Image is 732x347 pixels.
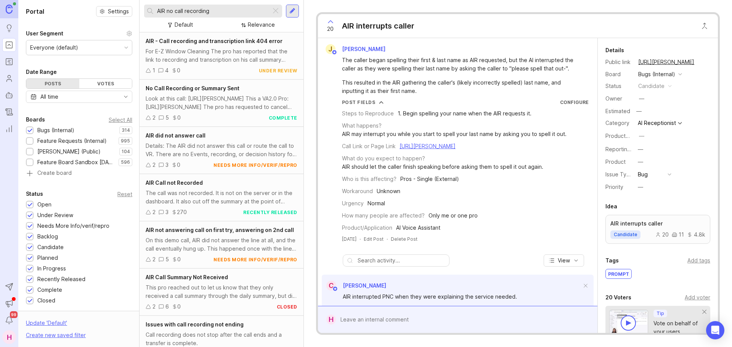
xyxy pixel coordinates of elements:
button: Send to Autopilot [2,280,16,294]
button: Settings [96,6,132,17]
img: video-thumbnail-vote-d41b83416815613422e2ca741bf692cc.jpg [609,310,648,335]
div: Default [175,21,193,29]
div: H [2,330,16,344]
input: Search... [157,7,268,15]
div: AIR interrupts caller [342,21,414,31]
a: J[PERSON_NAME] [321,44,392,54]
label: ProductboardID [605,133,646,139]
div: Workaround [342,187,373,195]
div: 20 [655,232,669,237]
div: AI Voice Assistant [396,224,440,232]
button: View [544,254,584,267]
div: Bugs (Internal) [638,70,675,78]
button: ProductboardID [637,131,647,141]
div: 270 [177,208,187,216]
p: Tip [657,310,664,317]
div: closed [277,304,297,310]
div: On this demo call, AIR did not answer the line at all, and the call eventually hung up. This happ... [146,236,297,253]
div: Steps to Reproduce [342,109,394,118]
div: In Progress [37,264,66,273]
div: Boards [26,115,45,124]
span: Settings [108,8,129,15]
div: Feature Board Sandbox [DATE] [37,158,115,166]
a: Configure [560,99,589,105]
p: 596 [121,159,130,165]
div: 2 [152,161,156,169]
div: 3 [165,161,169,169]
div: 2 [152,255,156,264]
a: Users [2,72,16,85]
h1: Portal [26,7,44,16]
div: 0 [177,66,180,75]
p: AIR interrupts caller [610,220,705,227]
div: 4 [165,66,169,75]
span: [PERSON_NAME] [343,282,386,289]
a: [DATE] [342,236,356,242]
div: 1. Begin spelling your name when the AIR requests it. [398,109,531,118]
div: Everyone (default) [30,43,78,52]
div: 20 Voters [605,293,631,302]
a: Autopilot [2,88,16,102]
button: Close button [697,18,712,34]
div: For E-Z Window Cleaning The pro has reported that the link to recording and transcription on his ... [146,47,297,64]
span: 20 [327,25,334,33]
div: 1 [152,66,155,75]
div: prompt [606,269,631,278]
div: What do you expect to happen? [342,154,425,163]
div: Closed [37,296,55,305]
div: Create new saved filter [26,331,86,339]
button: Post Fields [342,99,384,106]
span: AIR Call not Recorded [146,179,203,186]
input: Search activity... [358,256,445,265]
span: Issues with call recording not ending [146,321,244,328]
div: Open Intercom Messenger [706,321,724,339]
a: AIR - Call recording and transcription link 404 errorFor E-Z Window Cleaning The pro has reported... [140,32,303,80]
div: Recently Released [37,275,85,283]
div: Status [605,82,632,90]
label: Issue Type [605,171,633,177]
label: Product [605,158,626,165]
div: — [638,183,643,191]
div: · [360,236,361,242]
img: Canny Home [6,5,13,13]
div: Feature Requests (Internal) [37,137,107,145]
label: Reporting Team [605,146,646,152]
div: Relevance [248,21,275,29]
svg: toggle icon [120,94,132,100]
div: Edit Post [364,236,384,242]
a: Portal [2,38,16,52]
span: AIR - Call recording and transcription link 404 error [146,38,283,44]
span: View [558,257,570,264]
span: [PERSON_NAME] [342,46,385,52]
a: AIR interrupts callercandidate20114.8k [605,215,710,244]
div: Unknown [377,187,400,195]
div: recently released [243,209,297,216]
div: Posts [26,79,79,88]
div: — [638,158,643,166]
div: 6 [165,302,169,311]
div: Post Fields [342,99,376,106]
div: Needs More Info/verif/repro [37,222,109,230]
a: AIR Call Summary Not ReceivedThis pro reached out to let us know that they only received a call s... [140,269,303,316]
div: needs more info/verif/repro [213,162,297,168]
div: 2 [152,302,156,311]
div: Date Range [26,67,57,77]
div: Bugs (Internal) [37,126,74,134]
p: 314 [122,127,130,133]
div: Delete Post [391,236,417,242]
div: AIR interrupted PNC when they were explaining the service needed. [343,293,581,301]
span: candidate [614,232,637,238]
div: 0 [177,302,181,311]
div: Details [605,46,624,55]
div: Under Review [37,211,73,219]
div: Reset [117,192,132,196]
div: Backlog [37,232,58,241]
div: AI Receptionist [638,120,676,126]
div: AIR should let the caller finish speaking before asking them to spell it out again. [342,163,543,171]
span: AIR did not answer call [146,132,205,139]
button: Notifications [2,313,16,327]
div: [PERSON_NAME] (Public) [37,147,101,156]
div: Urgency [342,199,364,208]
div: This resulted in the AIR gathering the caller's (likely incorrectly spelled) last name, and input... [342,78,582,95]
